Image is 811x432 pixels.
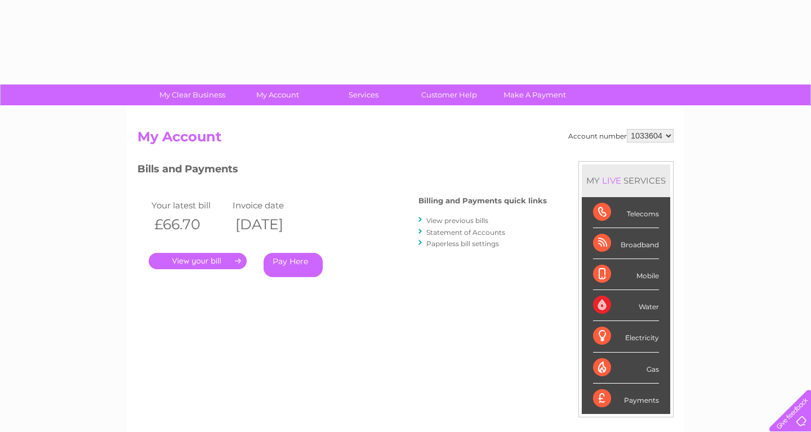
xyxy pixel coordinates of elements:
[230,213,311,236] th: [DATE]
[488,84,581,105] a: Make A Payment
[593,290,659,321] div: Water
[137,161,547,181] h3: Bills and Payments
[403,84,496,105] a: Customer Help
[593,228,659,259] div: Broadband
[568,129,674,142] div: Account number
[593,321,659,352] div: Electricity
[230,198,311,213] td: Invoice date
[149,253,247,269] a: .
[146,84,239,105] a: My Clear Business
[137,129,674,150] h2: My Account
[149,213,230,236] th: £66.70
[593,197,659,228] div: Telecoms
[593,384,659,414] div: Payments
[426,216,488,225] a: View previous bills
[593,259,659,290] div: Mobile
[426,228,505,237] a: Statement of Accounts
[600,175,623,186] div: LIVE
[149,198,230,213] td: Your latest bill
[426,239,499,248] a: Paperless bill settings
[593,353,659,384] div: Gas
[264,253,323,277] a: Pay Here
[582,164,670,197] div: MY SERVICES
[231,84,324,105] a: My Account
[418,197,547,205] h4: Billing and Payments quick links
[317,84,410,105] a: Services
